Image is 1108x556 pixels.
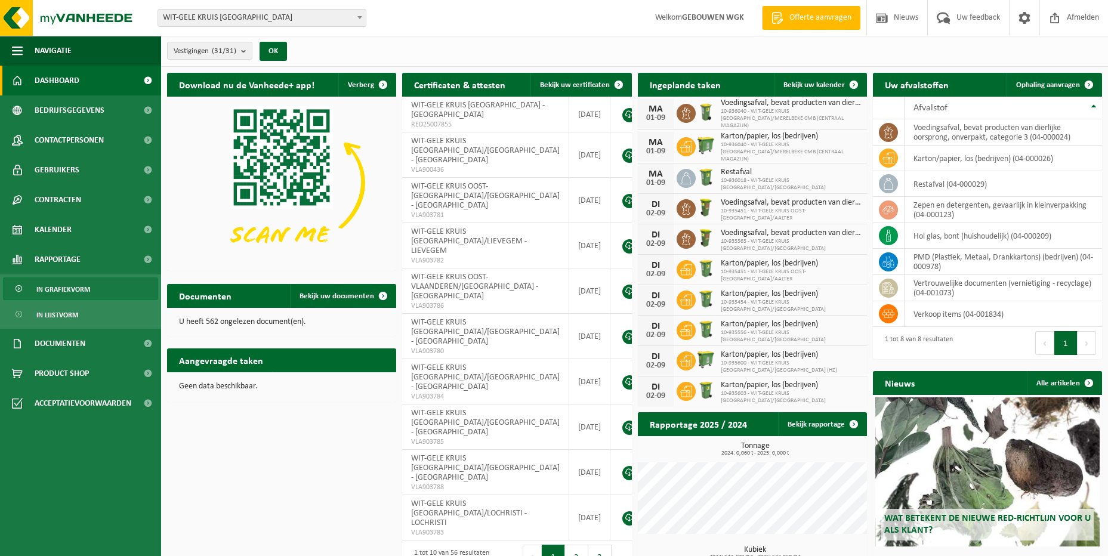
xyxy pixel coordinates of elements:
[644,382,668,392] div: DI
[36,278,90,301] span: In grafiekvorm
[721,108,861,129] span: 10-936040 - WIT-GELE KRUIS [GEOGRAPHIC_DATA]/MERELBEKE CMB (CENTRAAL MAGAZIJN)
[644,179,668,187] div: 01-09
[644,362,668,370] div: 02-09
[721,141,861,163] span: 10-936040 - WIT-GELE KRUIS [GEOGRAPHIC_DATA]/MERELBEKE CMB (CENTRAAL MAGAZIJN)
[721,238,861,252] span: 10-935565 - WIT-GELE KRUIS [GEOGRAPHIC_DATA]/[GEOGRAPHIC_DATA]
[884,514,1091,535] span: Wat betekent de nieuwe RED-richtlijn voor u als klant?
[774,73,866,97] a: Bekijk uw kalender
[905,146,1102,171] td: karton/papier, los (bedrijven) (04-000026)
[167,73,326,96] h2: Download nu de Vanheede+ app!
[786,12,854,24] span: Offerte aanvragen
[411,318,560,346] span: WIT-GELE KRUIS [GEOGRAPHIC_DATA]/[GEOGRAPHIC_DATA] - [GEOGRAPHIC_DATA]
[569,359,610,404] td: [DATE]
[721,98,861,108] span: Voedingsafval, bevat producten van dierlijke oorsprong, onverpakt, categorie 3
[638,412,759,435] h2: Rapportage 2025 / 2024
[644,442,867,456] h3: Tonnage
[638,73,733,96] h2: Ingeplande taken
[411,409,560,437] span: WIT-GELE KRUIS [GEOGRAPHIC_DATA]/[GEOGRAPHIC_DATA] - [GEOGRAPHIC_DATA]
[411,528,560,538] span: VLA903783
[179,382,384,391] p: Geen data beschikbaar.
[167,42,252,60] button: Vestigingen(31/31)
[778,412,866,436] a: Bekijk rapportage
[696,167,716,187] img: WB-0240-HPE-GN-50
[696,135,716,156] img: WB-0770-HPE-GN-51
[644,169,668,179] div: MA
[905,171,1102,197] td: restafval (04-000029)
[644,322,668,331] div: DI
[644,114,668,122] div: 01-09
[411,437,560,447] span: VLA903785
[411,499,527,527] span: WIT-GELE KRUIS [GEOGRAPHIC_DATA]/LOCHRISTI - LOCHRISTI
[540,81,610,89] span: Bekijk uw certificaten
[905,249,1102,275] td: PMD (Plastiek, Metaal, Drankkartons) (bedrijven) (04-000978)
[569,450,610,495] td: [DATE]
[721,299,861,313] span: 10-935454 - WIT-GELE KRUIS [GEOGRAPHIC_DATA]/[GEOGRAPHIC_DATA]
[721,381,861,390] span: Karton/papier, los (bedrijven)
[300,292,374,300] span: Bekijk uw documenten
[411,211,560,220] span: VLA903781
[721,168,861,177] span: Restafval
[1027,371,1101,395] a: Alle artikelen
[721,350,861,360] span: Karton/papier, los (bedrijven)
[644,352,668,362] div: DI
[3,277,158,300] a: In grafiekvorm
[569,495,610,540] td: [DATE]
[158,9,366,27] span: WIT-GELE KRUIS OOST-VLAANDEREN
[338,73,395,97] button: Verberg
[35,329,85,359] span: Documenten
[36,304,78,326] span: In lijstvorm
[411,392,560,401] span: VLA903784
[721,228,861,238] span: Voedingsafval, bevat producten van dierlijke oorsprong, onverpakt, categorie 3
[905,119,1102,146] td: voedingsafval, bevat producten van dierlijke oorsprong, onverpakt, categorie 3 (04-000024)
[905,197,1102,223] td: zepen en detergenten, gevaarlijk in kleinverpakking (04-000123)
[411,301,560,311] span: VLA903786
[1035,331,1054,355] button: Previous
[3,303,158,326] a: In lijstvorm
[696,380,716,400] img: WB-0240-HPE-GN-50
[35,125,104,155] span: Contactpersonen
[644,230,668,240] div: DI
[569,132,610,178] td: [DATE]
[875,397,1100,546] a: Wat betekent de nieuwe RED-richtlijn voor u als klant?
[721,208,861,222] span: 10-935451 - WIT-GELE KRUIS OOST-[GEOGRAPHIC_DATA]/AALTER
[644,392,668,400] div: 02-09
[644,209,668,218] div: 02-09
[411,363,560,391] span: WIT-GELE KRUIS [GEOGRAPHIC_DATA]/[GEOGRAPHIC_DATA] - [GEOGRAPHIC_DATA]
[696,319,716,339] img: WB-0240-HPE-GN-50
[411,227,527,255] span: WIT-GELE KRUIS [GEOGRAPHIC_DATA]/LIEVEGEM - LIEVEGEM
[411,347,560,356] span: VLA903780
[348,81,374,89] span: Verberg
[644,147,668,156] div: 01-09
[411,256,560,265] span: VLA903782
[1007,73,1101,97] a: Ophaling aanvragen
[721,289,861,299] span: Karton/papier, los (bedrijven)
[721,329,861,344] span: 10-935556 - WIT-GELE KRUIS [GEOGRAPHIC_DATA]/[GEOGRAPHIC_DATA]
[167,97,396,268] img: Download de VHEPlus App
[879,330,953,356] div: 1 tot 8 van 8 resultaten
[1016,81,1080,89] span: Ophaling aanvragen
[1078,331,1096,355] button: Next
[644,331,668,339] div: 02-09
[212,47,236,55] count: (31/31)
[179,318,384,326] p: U heeft 562 ongelezen document(en).
[873,371,927,394] h2: Nieuws
[644,200,668,209] div: DI
[696,350,716,370] img: WB-0770-HPE-GN-50
[913,103,947,113] span: Afvalstof
[411,137,560,165] span: WIT-GELE KRUIS [GEOGRAPHIC_DATA]/[GEOGRAPHIC_DATA] - [GEOGRAPHIC_DATA]
[696,197,716,218] img: WB-0060-HPE-GN-51
[35,359,89,388] span: Product Shop
[783,81,845,89] span: Bekijk uw kalender
[530,73,631,97] a: Bekijk uw certificaten
[402,73,517,96] h2: Certificaten & attesten
[35,66,79,95] span: Dashboard
[762,6,860,30] a: Offerte aanvragen
[569,223,610,268] td: [DATE]
[721,177,861,191] span: 10-936018 - WIT-GELE KRUIS [GEOGRAPHIC_DATA]/[GEOGRAPHIC_DATA]
[644,450,867,456] span: 2024: 0,060 t - 2025: 0,000 t
[290,284,395,308] a: Bekijk uw documenten
[35,245,81,274] span: Rapportage
[35,388,131,418] span: Acceptatievoorwaarden
[158,10,366,26] span: WIT-GELE KRUIS OOST-VLAANDEREN
[411,165,560,175] span: VLA900436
